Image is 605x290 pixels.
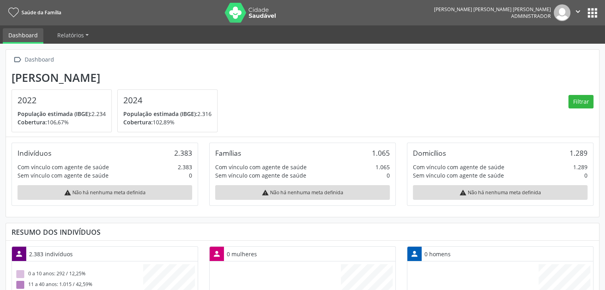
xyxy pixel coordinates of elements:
[26,247,76,261] div: 2.383 indivíduos
[18,110,91,118] span: População estimada (IBGE):
[215,163,307,171] div: Com vínculo com agente de saúde
[18,163,109,171] div: Com vínculo com agente de saúde
[434,6,551,13] div: [PERSON_NAME] [PERSON_NAME] [PERSON_NAME]
[21,9,61,16] span: Saúde da Família
[123,118,212,126] p: 102,89%
[215,171,306,180] div: Sem vínculo com agente de saúde
[23,54,55,66] div: Dashboard
[15,249,23,258] i: person
[123,118,153,126] span: Cobertura:
[174,149,192,157] div: 2.383
[15,279,143,290] div: 11 a 40 anos: 1.015 / 42,59%
[413,163,504,171] div: Com vínculo com agente de saúde
[372,149,390,157] div: 1.065
[6,6,61,19] a: Saúde da Família
[554,4,570,21] img: img
[189,171,192,180] div: 0
[18,95,106,105] h4: 2022
[215,185,390,200] div: Não há nenhuma meta definida
[568,95,593,108] button: Filtrar
[18,118,47,126] span: Cobertura:
[15,269,143,279] div: 0 a 10 anos: 292 / 12,25%
[573,163,587,171] div: 1.289
[178,163,192,171] div: 2.383
[413,171,504,180] div: Sem vínculo com agente de saúde
[413,185,587,200] div: Não há nenhuma meta definida
[12,71,223,84] div: [PERSON_NAME]
[387,171,390,180] div: 0
[224,247,260,261] div: 0 mulheres
[410,249,419,258] i: person
[52,28,94,42] a: Relatórios
[212,249,221,258] i: person
[57,31,84,39] span: Relatórios
[18,171,109,180] div: Sem vínculo com agente de saúde
[18,149,51,157] div: Indivíduos
[584,171,587,180] div: 0
[511,13,551,19] span: Administrador
[422,247,453,261] div: 0 homens
[12,228,593,236] div: Resumo dos indivíduos
[459,189,467,196] i: warning
[64,189,71,196] i: warning
[12,54,55,66] a:  Dashboard
[123,110,212,118] p: 2.316
[574,7,582,16] i: 
[375,163,390,171] div: 1.065
[123,110,197,118] span: População estimada (IBGE):
[570,149,587,157] div: 1.289
[215,149,241,157] div: Famílias
[586,6,599,20] button: apps
[123,95,212,105] h4: 2024
[18,118,106,126] p: 106,67%
[3,28,43,44] a: Dashboard
[18,185,192,200] div: Não há nenhuma meta definida
[18,110,106,118] p: 2.234
[12,54,23,66] i: 
[262,189,269,196] i: warning
[570,4,586,21] button: 
[413,149,446,157] div: Domicílios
